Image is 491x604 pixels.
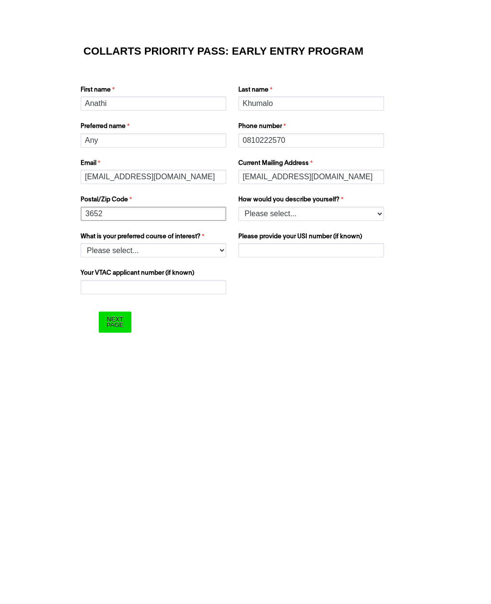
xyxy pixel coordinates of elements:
input: Current Mailing Address [238,170,384,184]
input: Next Page [99,312,131,332]
h1: COLLARTS PRIORITY PASS: EARLY ENTRY PROGRAM [83,46,408,56]
input: Phone number [238,133,384,148]
input: Postal/Zip Code [81,207,226,221]
input: First name [81,96,226,111]
label: Last name [238,85,386,97]
label: Preferred name [81,122,229,133]
input: Please provide your USI number (if known) [238,243,384,257]
label: How would you describe yourself? [238,195,386,207]
select: How would you describe yourself? [238,207,384,221]
label: First name [81,85,229,97]
label: Email [81,159,229,170]
label: Phone number [238,122,386,133]
input: Your VTAC applicant number (if known) [81,280,226,294]
label: Postal/Zip Code [81,195,229,207]
label: Please provide your USI number (if known) [238,232,386,244]
label: Current Mailing Address [238,159,386,170]
label: What is your preferred course of interest? [81,232,229,244]
input: Email [81,170,226,184]
select: What is your preferred course of interest? [81,243,226,257]
label: Your VTAC applicant number (if known) [81,268,229,280]
input: Preferred name [81,133,226,148]
input: Last name [238,96,384,111]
